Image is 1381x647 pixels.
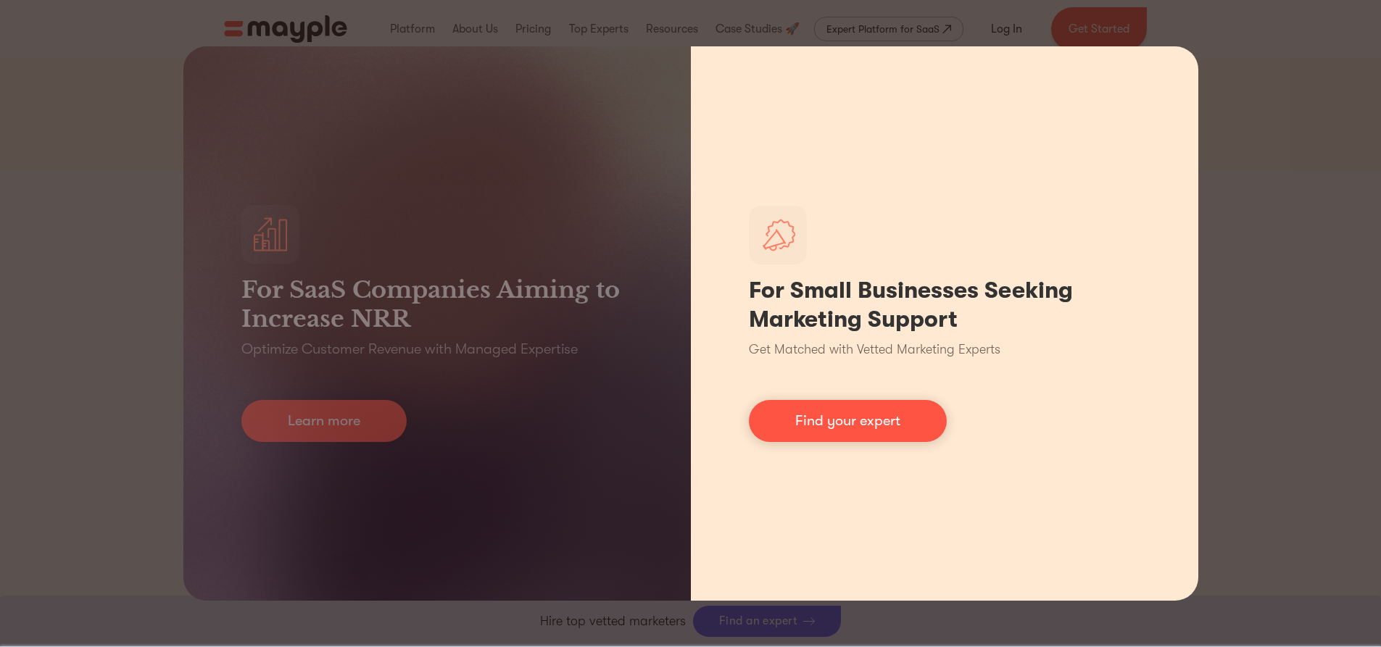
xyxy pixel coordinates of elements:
a: Find your expert [749,400,947,442]
p: Optimize Customer Revenue with Managed Expertise [241,339,578,359]
a: Learn more [241,400,407,442]
h3: For SaaS Companies Aiming to Increase NRR [241,275,633,333]
p: Get Matched with Vetted Marketing Experts [749,340,1000,359]
h1: For Small Businesses Seeking Marketing Support [749,276,1140,334]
